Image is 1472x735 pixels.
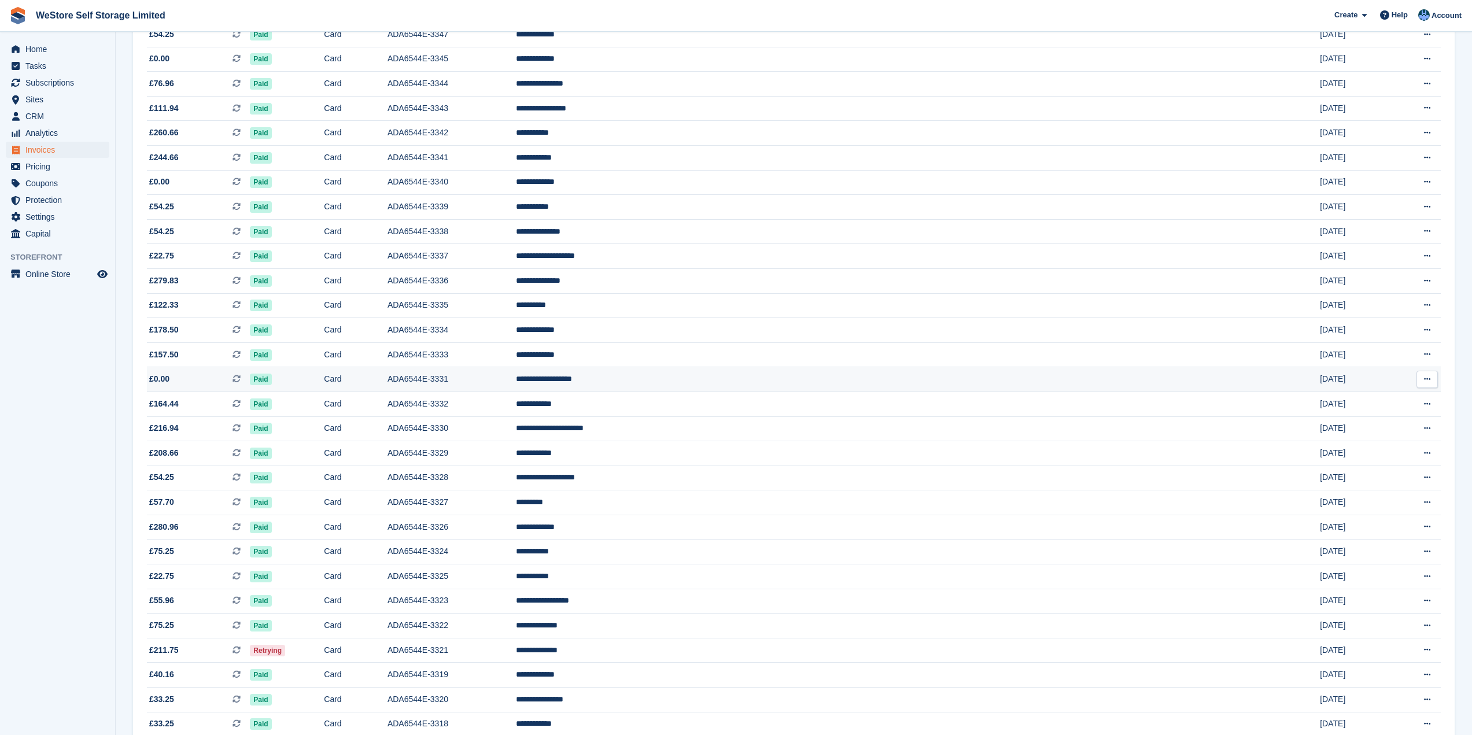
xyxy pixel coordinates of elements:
td: [DATE] [1320,367,1389,392]
a: menu [6,158,109,175]
span: Paid [250,127,271,139]
td: Card [324,244,388,269]
td: ADA6544E-3339 [388,195,516,220]
span: £216.94 [149,422,179,434]
span: Paid [250,497,271,508]
td: [DATE] [1320,244,1389,269]
span: CRM [25,108,95,124]
span: Analytics [25,125,95,141]
td: [DATE] [1320,589,1389,614]
td: [DATE] [1320,391,1389,416]
span: £22.75 [149,250,174,262]
td: ADA6544E-3332 [388,391,516,416]
a: Preview store [95,267,109,281]
span: Paid [250,152,271,164]
img: Joanne Goff [1418,9,1430,21]
td: [DATE] [1320,515,1389,540]
span: £0.00 [149,373,169,385]
span: Online Store [25,266,95,282]
span: £54.25 [149,201,174,213]
td: ADA6544E-3338 [388,219,516,244]
td: [DATE] [1320,614,1389,638]
td: Card [324,72,388,97]
span: £57.70 [149,496,174,508]
span: Protection [25,192,95,208]
td: Card [324,145,388,170]
td: Card [324,688,388,712]
span: £75.25 [149,545,174,557]
td: Card [324,515,388,540]
td: [DATE] [1320,466,1389,490]
td: Card [324,441,388,466]
td: Card [324,219,388,244]
span: Capital [25,226,95,242]
span: £76.96 [149,77,174,90]
td: ADA6544E-3331 [388,367,516,392]
span: Account [1432,10,1462,21]
span: £33.25 [149,693,174,706]
td: ADA6544E-3344 [388,72,516,97]
a: menu [6,75,109,91]
a: menu [6,266,109,282]
td: ADA6544E-3340 [388,170,516,195]
td: ADA6544E-3320 [388,688,516,712]
span: Paid [250,546,271,557]
span: £40.16 [149,668,174,681]
span: Paid [250,472,271,483]
span: £54.25 [149,471,174,483]
td: ADA6544E-3336 [388,268,516,293]
td: [DATE] [1320,638,1389,663]
td: Card [324,540,388,564]
td: Card [324,318,388,343]
span: £33.25 [149,718,174,730]
td: ADA6544E-3337 [388,244,516,269]
span: Paid [250,448,271,459]
span: Paid [250,398,271,410]
td: Card [324,490,388,515]
span: £164.44 [149,398,179,410]
span: £54.25 [149,28,174,40]
td: [DATE] [1320,195,1389,220]
span: Paid [250,423,271,434]
td: Card [324,170,388,195]
span: £208.66 [149,447,179,459]
td: [DATE] [1320,72,1389,97]
td: ADA6544E-3325 [388,564,516,589]
span: Paid [250,571,271,582]
span: £178.50 [149,324,179,336]
a: menu [6,91,109,108]
a: menu [6,125,109,141]
span: £244.66 [149,152,179,164]
span: Paid [250,275,271,287]
span: £22.75 [149,570,174,582]
td: Card [324,293,388,318]
span: £111.94 [149,102,179,115]
span: Paid [250,718,271,730]
td: ADA6544E-3328 [388,466,516,490]
span: Paid [250,201,271,213]
span: £55.96 [149,594,174,607]
td: ADA6544E-3343 [388,96,516,121]
td: Card [324,23,388,47]
span: Paid [250,29,271,40]
span: Paid [250,176,271,188]
span: £122.33 [149,299,179,311]
span: £54.25 [149,226,174,238]
td: Card [324,367,388,392]
td: Card [324,121,388,146]
a: menu [6,175,109,191]
span: Home [25,41,95,57]
span: Subscriptions [25,75,95,91]
td: [DATE] [1320,47,1389,72]
td: [DATE] [1320,268,1389,293]
td: Card [324,663,388,688]
span: Settings [25,209,95,225]
span: Paid [250,595,271,607]
td: ADA6544E-3334 [388,318,516,343]
td: [DATE] [1320,663,1389,688]
span: Help [1392,9,1408,21]
td: Card [324,638,388,663]
td: ADA6544E-3323 [388,589,516,614]
span: £75.25 [149,619,174,631]
td: [DATE] [1320,540,1389,564]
